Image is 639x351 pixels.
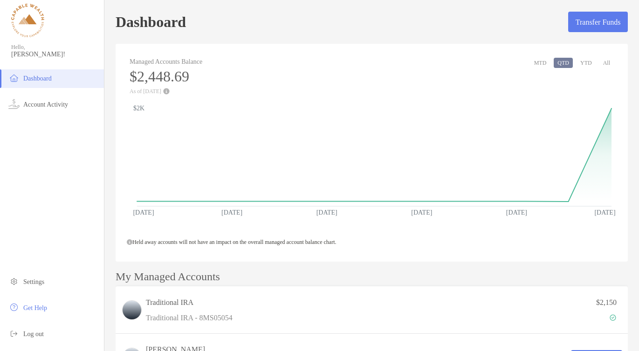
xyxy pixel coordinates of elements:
[221,209,242,216] text: [DATE]
[316,209,337,216] text: [DATE]
[596,297,617,308] p: $2,150
[146,312,233,324] p: Traditional IRA - 8MS05054
[133,209,154,216] text: [DATE]
[8,302,20,313] img: get-help icon
[116,11,186,33] h5: Dashboard
[23,304,47,311] span: Get Help
[610,314,616,321] img: Account Status icon
[127,239,336,245] span: Held away accounts will not have an impact on the overall managed account balance chart.
[11,4,44,37] img: Zoe Logo
[23,101,68,108] span: Account Activity
[130,58,202,66] h4: Managed Accounts Balance
[577,58,596,68] button: YTD
[554,58,573,68] button: QTD
[530,58,550,68] button: MTD
[8,328,20,339] img: logout icon
[130,68,202,85] h3: $2,448.69
[11,51,98,58] span: [PERSON_NAME]!
[599,58,614,68] button: All
[8,276,20,287] img: settings icon
[23,331,44,337] span: Log out
[594,209,615,216] text: [DATE]
[123,301,141,319] img: logo account
[506,209,527,216] text: [DATE]
[8,72,20,83] img: household icon
[163,88,170,94] img: Performance Info
[23,75,52,82] span: Dashboard
[568,12,628,32] button: Transfer Funds
[116,271,220,283] p: My Managed Accounts
[8,98,20,109] img: activity icon
[146,297,233,308] h3: Traditional IRA
[23,278,44,285] span: Settings
[411,209,432,216] text: [DATE]
[130,88,202,94] p: As of [DATE]
[133,105,144,112] text: $2K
